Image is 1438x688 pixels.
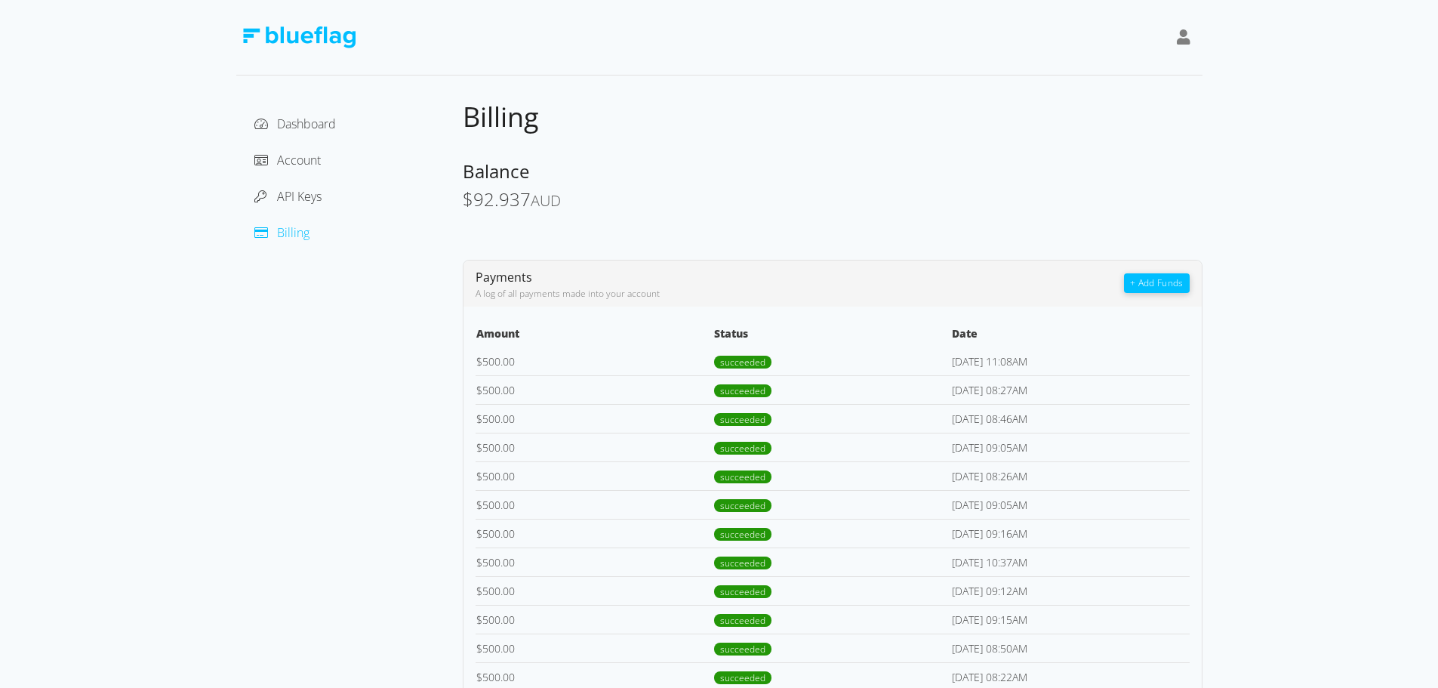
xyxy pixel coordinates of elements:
[951,375,1189,404] td: [DATE] 08:27AM
[476,576,713,605] td: 500.00
[476,354,482,369] span: $
[463,98,539,135] span: Billing
[277,152,321,168] span: Account
[951,490,1189,519] td: [DATE] 09:05AM
[476,634,713,662] td: 500.00
[242,26,356,48] img: Blue Flag Logo
[463,159,529,184] span: Balance
[476,605,713,634] td: 500.00
[951,347,1189,376] td: [DATE] 11:08AM
[476,519,713,548] td: 500.00
[714,528,771,541] span: succeeded
[476,433,713,461] td: 500.00
[476,641,482,656] span: $
[476,584,482,598] span: $
[476,548,713,576] td: 500.00
[951,325,1189,347] th: Date
[951,548,1189,576] td: [DATE] 10:37AM
[714,470,771,483] span: succeeded
[714,413,771,426] span: succeeded
[473,187,531,211] span: 92.937
[714,356,771,369] span: succeeded
[476,670,482,684] span: $
[713,325,951,347] th: Status
[254,188,322,205] a: API Keys
[476,287,1125,301] div: A log of all payments made into your account
[951,461,1189,490] td: [DATE] 08:26AM
[951,576,1189,605] td: [DATE] 09:12AM
[476,404,713,433] td: 500.00
[951,634,1189,662] td: [DATE] 08:50AM
[476,461,713,490] td: 500.00
[463,187,473,211] span: $
[714,671,771,684] span: succeeded
[714,499,771,512] span: succeeded
[476,526,482,541] span: $
[476,325,713,347] th: Amount
[476,612,482,627] span: $
[476,490,713,519] td: 500.00
[714,442,771,455] span: succeeded
[714,614,771,627] span: succeeded
[951,404,1189,433] td: [DATE] 08:46AM
[476,498,482,512] span: $
[951,519,1189,548] td: [DATE] 09:16AM
[476,269,532,285] span: Payments
[476,469,482,483] span: $
[951,605,1189,634] td: [DATE] 09:15AM
[476,375,713,404] td: 500.00
[714,585,771,598] span: succeeded
[951,433,1189,461] td: [DATE] 09:05AM
[714,384,771,397] span: succeeded
[476,383,482,397] span: $
[531,190,561,211] span: AUD
[254,152,321,168] a: Account
[714,643,771,656] span: succeeded
[277,224,309,241] span: Billing
[277,188,322,205] span: API Keys
[476,412,482,426] span: $
[254,224,309,241] a: Billing
[254,116,336,132] a: Dashboard
[714,557,771,569] span: succeeded
[476,555,482,569] span: $
[1124,273,1189,293] button: + Add Funds
[277,116,336,132] span: Dashboard
[476,347,713,376] td: 500.00
[476,440,482,455] span: $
